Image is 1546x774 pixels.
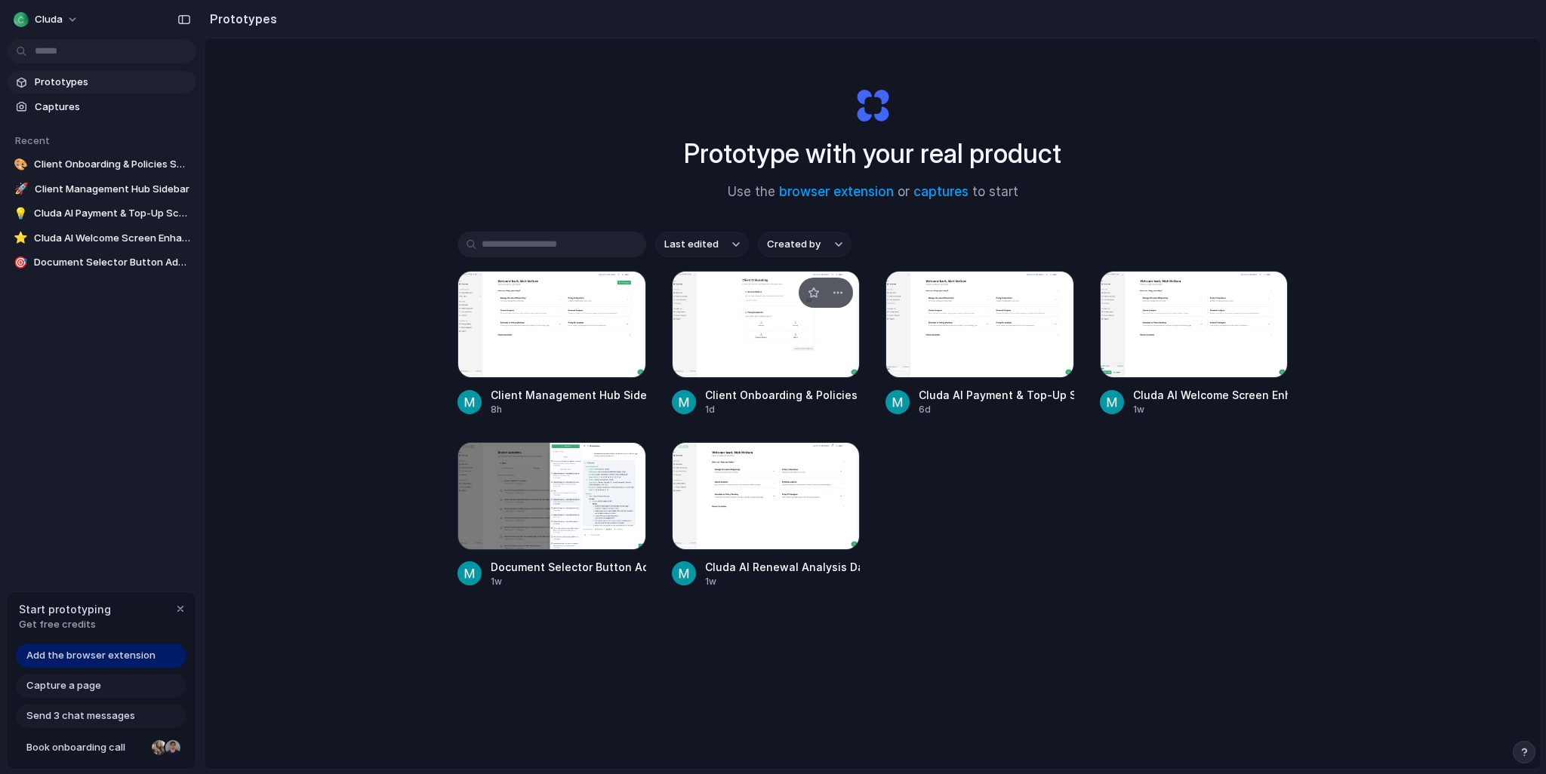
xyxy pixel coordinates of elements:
button: cluda [8,8,86,32]
div: Cluda AI Renewal Analysis Dashboard [705,559,861,575]
span: Start prototyping [19,601,111,617]
div: Document Selector Button Addition [491,559,646,575]
span: Prototypes [35,75,190,90]
h1: Prototype with your real product [684,134,1061,174]
a: Captures [8,96,196,118]
div: Client Onboarding & Policies Screen [705,387,861,403]
button: Created by [758,232,852,257]
span: Created by [767,237,821,252]
div: Cluda AI Payment & Top-Up Screen [919,387,1074,403]
span: Capture a page [26,678,101,693]
div: Cluda AI Welcome Screen Enhancements [1133,387,1289,403]
a: Client Onboarding & Policies ScreenClient Onboarding & Policies Screen1d [672,271,861,416]
div: 💡 [14,206,28,221]
span: Last edited [664,237,719,252]
div: Nicole Kubica [150,739,168,757]
a: Prototypes [8,71,196,94]
span: Cluda AI Payment & Top-Up Screen [34,206,190,221]
div: 1w [491,575,646,588]
span: Use the or to start [728,183,1018,202]
a: 💡Cluda AI Payment & Top-Up Screen [8,202,196,225]
h2: Prototypes [204,10,277,28]
span: Recent [15,134,50,146]
a: 🚀Client Management Hub Sidebar [8,178,196,201]
a: captures [913,184,969,199]
span: Cluda AI Welcome Screen Enhancements [34,231,190,246]
div: 1w [1133,403,1289,416]
button: Last edited [655,232,749,257]
a: browser extension [779,184,894,199]
a: Client Management Hub SidebarClient Management Hub Sidebar8h [457,271,646,416]
div: 🎨 [14,157,28,172]
div: 1d [705,403,861,416]
span: Client Management Hub Sidebar [35,182,190,197]
a: 🎨Client Onboarding & Policies Screen [8,153,196,176]
span: Captures [35,100,190,115]
a: Cluda AI Payment & Top-Up ScreenCluda AI Payment & Top-Up Screen6d [885,271,1074,416]
div: Client Management Hub Sidebar [491,387,646,403]
div: 6d [919,403,1074,416]
a: ⭐Cluda AI Welcome Screen Enhancements [8,227,196,250]
span: Client Onboarding & Policies Screen [34,157,190,172]
span: Add the browser extension [26,648,156,663]
a: 🎯Document Selector Button Addition [8,251,196,274]
div: 🎯 [14,255,28,270]
div: 8h [491,403,646,416]
a: Cluda AI Welcome Screen EnhancementsCluda AI Welcome Screen Enhancements1w [1100,271,1289,416]
span: Send 3 chat messages [26,708,135,723]
span: Book onboarding call [26,740,146,755]
div: 1w [705,575,861,588]
span: Document Selector Button Addition [34,255,190,270]
div: 🚀 [14,182,29,197]
div: Christian Iacullo [164,739,182,757]
div: ⭐ [14,231,28,246]
a: Cluda AI Renewal Analysis DashboardCluda AI Renewal Analysis Dashboard1w [672,442,861,588]
span: cluda [35,12,63,27]
a: Document Selector Button AdditionDocument Selector Button Addition1w [457,442,646,588]
span: Get free credits [19,617,111,632]
a: Book onboarding call [16,736,186,760]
